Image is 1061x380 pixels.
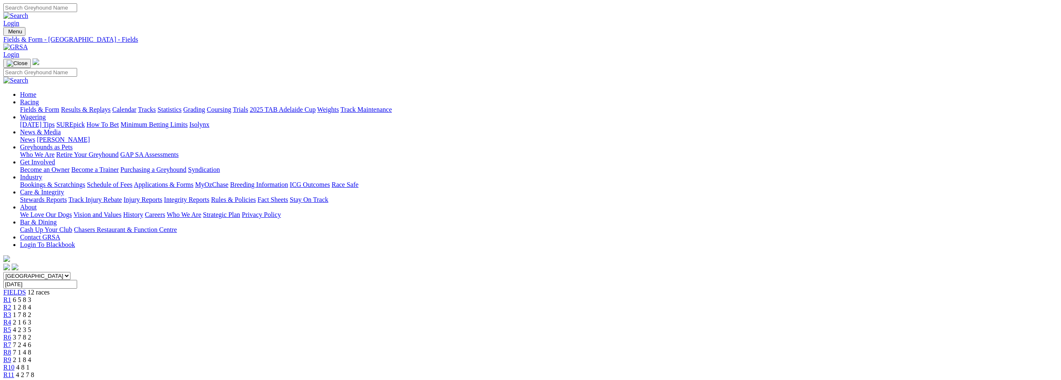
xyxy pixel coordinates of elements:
[20,241,75,248] a: Login To Blackbook
[195,181,228,188] a: MyOzChase
[3,356,11,363] a: R9
[20,121,1058,128] div: Wagering
[20,151,55,158] a: Who We Are
[3,20,19,27] a: Login
[3,59,31,68] button: Toggle navigation
[290,181,330,188] a: ICG Outcomes
[3,334,11,341] a: R6
[3,311,11,318] a: R3
[56,121,85,128] a: SUREpick
[211,196,256,203] a: Rules & Policies
[3,289,26,296] a: FIELDS
[20,219,57,226] a: Bar & Dining
[189,121,209,128] a: Isolynx
[87,181,132,188] a: Schedule of Fees
[120,166,186,173] a: Purchasing a Greyhound
[20,106,1058,113] div: Racing
[37,136,90,143] a: [PERSON_NAME]
[13,349,31,356] span: 7 1 4 8
[20,166,1058,174] div: Get Involved
[16,364,30,371] span: 4 8 1
[20,196,1058,204] div: Care & Integrity
[188,166,220,173] a: Syndication
[250,106,316,113] a: 2025 TAB Adelaide Cup
[20,136,35,143] a: News
[13,356,31,363] span: 2 1 8 4
[183,106,205,113] a: Grading
[3,12,28,20] img: Search
[331,181,358,188] a: Race Safe
[20,159,55,166] a: Get Involved
[20,181,1058,189] div: Industry
[3,264,10,270] img: facebook.svg
[20,143,73,151] a: Greyhounds as Pets
[20,174,42,181] a: Industry
[3,77,28,84] img: Search
[3,3,77,12] input: Search
[3,304,11,311] a: R2
[145,211,165,218] a: Careers
[3,43,28,51] img: GRSA
[13,319,31,326] span: 2 1 6 3
[120,121,188,128] a: Minimum Betting Limits
[7,60,28,67] img: Close
[158,106,182,113] a: Statistics
[317,106,339,113] a: Weights
[12,264,18,270] img: twitter.svg
[20,166,70,173] a: Become an Owner
[20,136,1058,143] div: News & Media
[20,121,55,128] a: [DATE] Tips
[20,234,60,241] a: Contact GRSA
[3,326,11,333] a: R5
[68,196,122,203] a: Track Injury Rebate
[3,371,14,378] a: R11
[3,341,11,348] a: R7
[20,151,1058,159] div: Greyhounds as Pets
[73,211,121,218] a: Vision and Values
[3,364,15,371] a: R10
[3,51,19,58] a: Login
[123,196,162,203] a: Injury Reports
[3,280,77,289] input: Select date
[167,211,201,218] a: Who We Are
[74,226,177,233] a: Chasers Restaurant & Function Centre
[13,311,31,318] span: 1 7 8 2
[3,36,1058,43] a: Fields & Form - [GEOGRAPHIC_DATA] - Fields
[3,255,10,262] img: logo-grsa-white.png
[20,204,37,211] a: About
[13,296,31,303] span: 6 5 8 3
[13,326,31,333] span: 4 2 3 5
[20,211,72,218] a: We Love Our Dogs
[16,371,34,378] span: 4 2 7 8
[61,106,110,113] a: Results & Replays
[341,106,392,113] a: Track Maintenance
[20,98,39,106] a: Racing
[258,196,288,203] a: Fact Sheets
[20,181,85,188] a: Bookings & Scratchings
[3,349,11,356] span: R8
[28,289,50,296] span: 12 races
[20,106,59,113] a: Fields & Form
[3,319,11,326] a: R4
[20,226,1058,234] div: Bar & Dining
[123,211,143,218] a: History
[138,106,156,113] a: Tracks
[20,113,46,121] a: Wagering
[20,189,64,196] a: Care & Integrity
[3,68,77,77] input: Search
[3,296,11,303] a: R1
[56,151,119,158] a: Retire Your Greyhound
[13,334,31,341] span: 3 7 8 2
[120,151,179,158] a: GAP SA Assessments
